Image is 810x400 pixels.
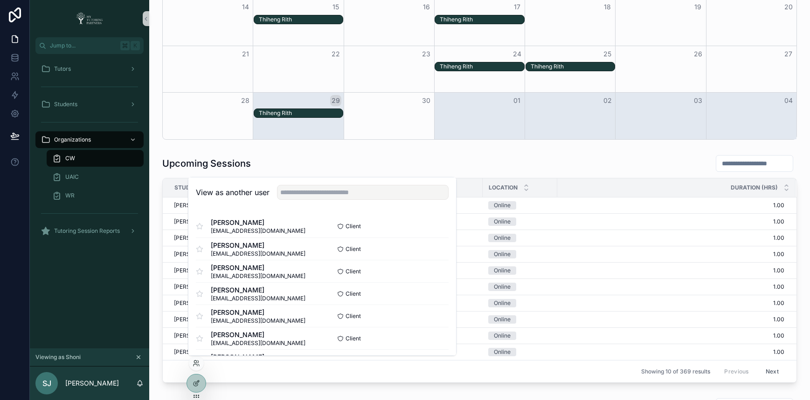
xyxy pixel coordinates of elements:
a: Students [35,96,144,113]
button: 23 [421,48,432,60]
div: Thiheng Rith [259,109,343,117]
button: 27 [783,48,794,60]
div: Online [494,315,511,324]
span: [PERSON_NAME] [174,251,219,258]
span: Organizations [54,136,91,143]
span: [PERSON_NAME] [174,283,219,291]
button: 30 [421,95,432,106]
h2: View as another user [196,187,270,198]
span: Showing 10 of 369 results [641,368,710,375]
button: 18 [602,1,613,13]
span: 1.00 [558,234,784,242]
div: Online [494,299,511,307]
span: Client [346,268,361,275]
button: 03 [692,95,704,106]
span: [EMAIL_ADDRESS][DOMAIN_NAME] [211,295,305,302]
button: Jump to...K [35,37,144,54]
a: Tutoring Session Reports [35,223,144,239]
span: [EMAIL_ADDRESS][DOMAIN_NAME] [211,227,305,235]
button: 20 [783,1,794,13]
button: 28 [240,95,251,106]
span: [PERSON_NAME] [174,234,219,242]
span: Students [54,101,77,108]
button: 29 [330,95,341,106]
div: Online [494,266,511,275]
div: Thiheng Rith [259,16,343,23]
button: 01 [512,95,523,106]
span: [PERSON_NAME] [211,308,305,317]
button: 19 [692,1,704,13]
div: Online [494,234,511,242]
span: [EMAIL_ADDRESS][DOMAIN_NAME] [211,317,305,325]
span: 1.00 [558,348,784,356]
button: Next [759,364,785,379]
button: 25 [602,48,613,60]
span: [PERSON_NAME] [211,263,305,272]
button: 14 [240,1,251,13]
img: App logo [73,11,106,26]
div: Online [494,348,511,356]
span: [PERSON_NAME] [174,299,219,307]
span: [PERSON_NAME] [174,267,219,274]
div: Thiheng Rith [259,109,343,117]
span: Viewing as Shoni [35,353,81,361]
a: CW [47,150,144,167]
button: 24 [512,48,523,60]
span: [PERSON_NAME] [211,285,305,295]
button: 22 [330,48,341,60]
span: [PERSON_NAME] [174,202,219,209]
span: Tutoring Session Reports [54,227,120,235]
button: 21 [240,48,251,60]
span: [PERSON_NAME] [211,330,305,339]
span: Client [346,335,361,342]
div: Thiheng Rith [440,16,524,23]
span: Tutors [54,65,71,73]
a: Organizations [35,131,144,148]
span: Duration (hrs) [731,184,778,191]
button: 16 [421,1,432,13]
div: scrollable content [30,54,149,251]
span: UAIC [65,173,79,181]
button: 26 [692,48,704,60]
div: Online [494,283,511,291]
span: 1.00 [558,316,784,323]
div: Online [494,217,511,226]
span: [PERSON_NAME] [174,218,219,225]
span: Client [346,290,361,298]
button: 17 [512,1,523,13]
span: 1.00 [558,299,784,307]
span: 1.00 [558,332,784,339]
span: Client [346,223,361,230]
div: Online [494,250,511,258]
span: [PERSON_NAME] [211,241,305,250]
span: 1.00 [558,251,784,258]
a: UAIC [47,169,144,185]
button: 04 [783,95,794,106]
span: [EMAIL_ADDRESS][DOMAIN_NAME] [211,250,305,258]
span: [EMAIL_ADDRESS][DOMAIN_NAME] [211,339,305,347]
span: SJ [42,378,51,389]
div: Thiheng Rith [440,63,524,70]
a: Tutors [35,61,144,77]
span: Student Name [174,184,220,191]
div: Thiheng Rith [531,63,615,70]
div: Online [494,332,511,340]
h1: Upcoming Sessions [162,157,251,170]
span: 1.00 [558,283,784,291]
span: Client [346,245,361,253]
span: Jump to... [50,42,117,49]
span: 1.00 [558,218,784,225]
button: 02 [602,95,613,106]
button: 15 [330,1,341,13]
span: [PERSON_NAME] [174,348,219,356]
div: Thiheng Rith [440,62,524,71]
span: 1.00 [558,267,784,274]
span: [PERSON_NAME] [211,218,305,227]
a: WR [47,187,144,204]
div: Thiheng Rith [259,15,343,24]
div: Thiheng Rith [440,15,524,24]
span: Client [346,312,361,320]
span: WR [65,192,75,199]
span: K [132,42,139,49]
span: [PERSON_NAME] [211,353,305,362]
